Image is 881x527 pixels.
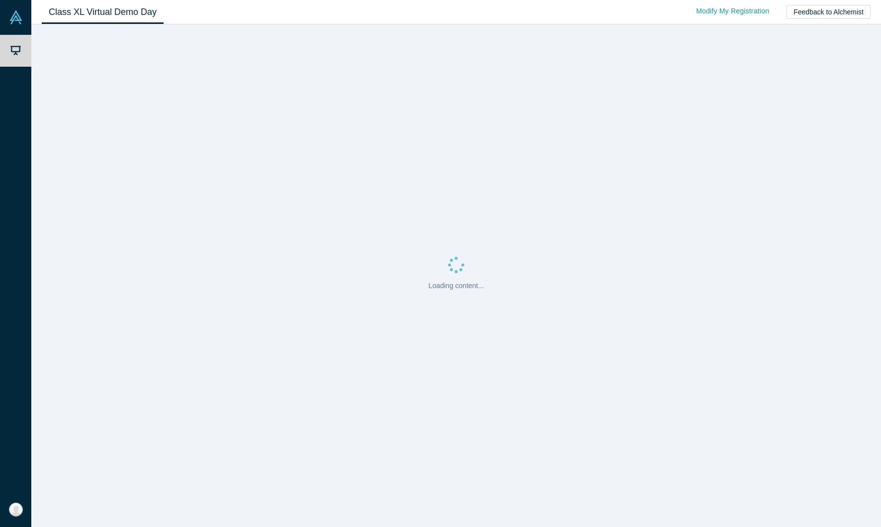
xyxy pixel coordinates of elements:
a: Class XL Virtual Demo Day [42,0,164,24]
p: Loading content... [429,281,484,291]
button: Feedback to Alchemist [787,5,871,19]
a: Modify My Registration [686,2,780,20]
img: Alchemist Vault Logo [9,10,23,24]
img: Royce Wang's Account [9,503,23,517]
